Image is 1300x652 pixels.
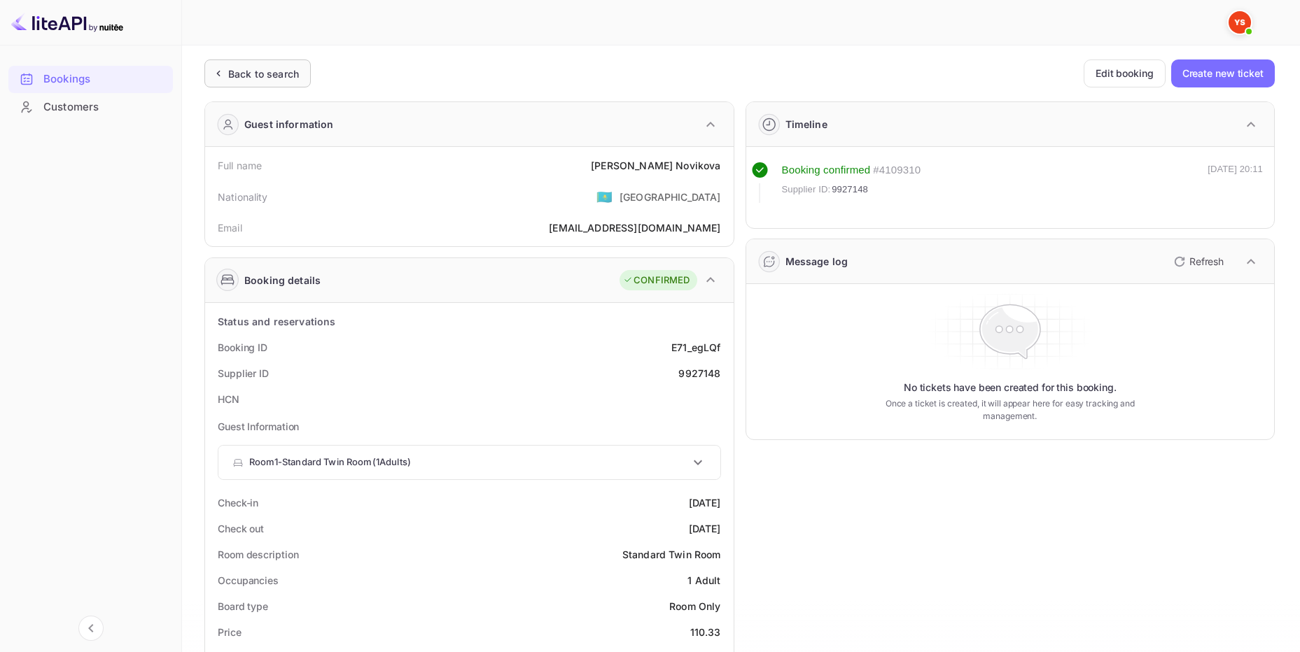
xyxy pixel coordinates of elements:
[218,314,335,329] div: Status and reservations
[218,573,279,588] div: Occupancies
[1171,59,1275,87] button: Create new ticket
[1189,254,1224,269] p: Refresh
[8,94,173,120] a: Customers
[623,274,690,288] div: CONFIRMED
[1208,162,1263,203] div: [DATE] 20:11
[8,66,173,92] a: Bookings
[218,495,258,510] div: Check-in
[620,190,721,204] div: [GEOGRAPHIC_DATA]
[218,340,267,355] div: Booking ID
[669,599,720,614] div: Room Only
[218,392,239,406] div: HCN
[678,366,720,381] div: 9927148
[596,184,613,209] span: United States
[218,625,242,639] div: Price
[218,599,268,614] div: Board type
[671,340,720,355] div: E71_egLQf
[218,190,268,204] div: Nationality
[832,183,868,197] span: 9927148
[687,573,720,588] div: 1 Adult
[1229,11,1251,34] img: Yandex Support
[244,273,321,288] div: Booking details
[622,547,721,562] div: Standard Twin Room
[218,366,269,381] div: Supplier ID
[218,419,721,434] p: Guest Information
[782,183,831,197] span: Supplier ID:
[43,99,166,115] div: Customers
[218,220,242,235] div: Email
[549,220,720,235] div: [EMAIL_ADDRESS][DOMAIN_NAME]
[218,446,720,479] div: Room1-Standard Twin Room(1Adults)
[8,94,173,121] div: Customers
[690,625,721,639] div: 110.33
[689,495,721,510] div: [DATE]
[904,381,1117,395] p: No tickets have been created for this booking.
[591,158,720,173] div: [PERSON_NAME] Novikova
[43,71,166,87] div: Bookings
[244,117,334,132] div: Guest information
[218,521,264,536] div: Check out
[8,66,173,93] div: Bookings
[11,11,123,34] img: LiteAPI logo
[1166,250,1229,273] button: Refresh
[689,521,721,536] div: [DATE]
[218,158,262,173] div: Full name
[782,162,871,178] div: Booking confirmed
[785,254,848,269] div: Message log
[785,117,827,132] div: Timeline
[249,455,411,469] p: Room 1 - Standard Twin Room ( 1 Adults )
[78,616,104,641] button: Collapse navigation
[873,162,921,178] div: # 4109310
[1084,59,1166,87] button: Edit booking
[868,397,1152,423] p: Once a ticket is created, it will appear here for easy tracking and management.
[218,547,298,562] div: Room description
[228,66,299,81] div: Back to search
